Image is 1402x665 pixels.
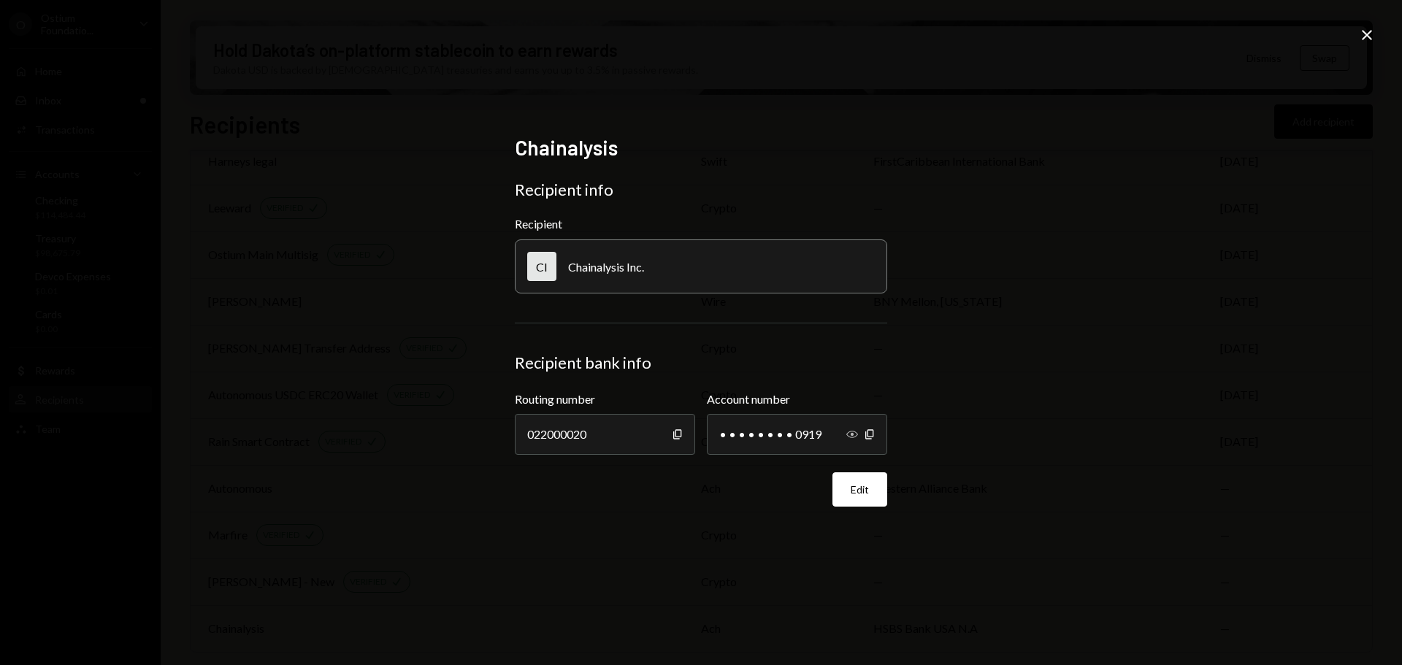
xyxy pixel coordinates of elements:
[832,472,887,507] button: Edit
[707,391,887,408] label: Account number
[515,353,887,373] div: Recipient bank info
[568,260,644,274] div: Chainalysis Inc.
[515,134,887,162] h2: Chainalysis
[515,414,695,455] div: 022000020
[515,180,887,200] div: Recipient info
[515,391,695,408] label: Routing number
[515,217,887,231] div: Recipient
[527,252,556,281] div: CI
[707,414,887,455] div: • • • • • • • • 0919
